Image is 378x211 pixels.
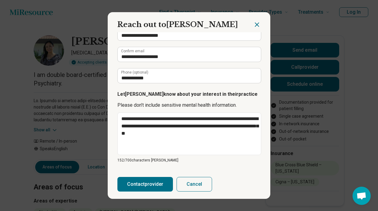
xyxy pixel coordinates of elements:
p: 152/ 700 characters [PERSON_NAME] [117,157,261,163]
p: Let [PERSON_NAME] know about your interest in their practice [117,91,261,98]
label: Phone (optional) [121,71,148,74]
button: Contactprovider [117,177,173,192]
label: Confirm email [121,49,144,53]
button: Cancel [177,177,212,192]
button: Close dialog [253,21,261,28]
span: Reach out to [PERSON_NAME] [117,20,238,29]
p: Please don’t include sensitive mental health information. [117,102,261,109]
